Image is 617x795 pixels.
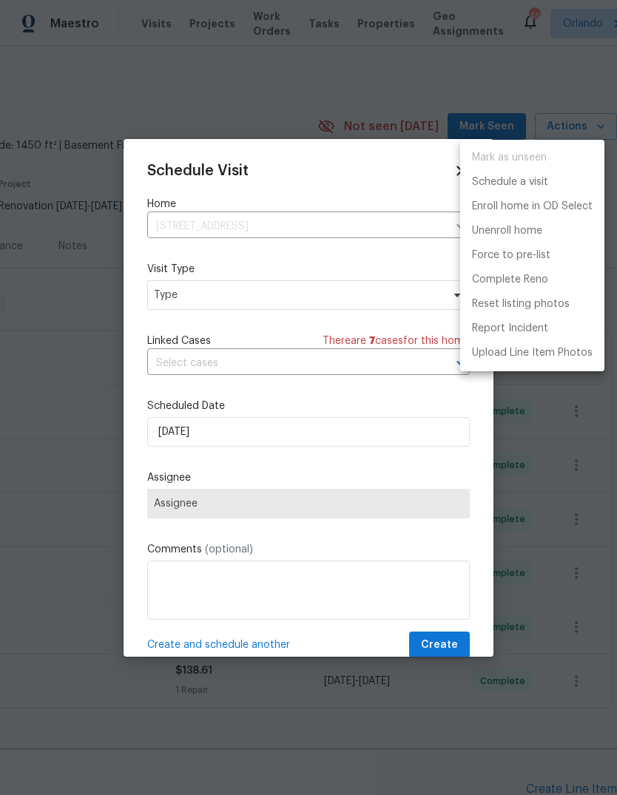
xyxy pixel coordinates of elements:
[472,321,548,336] p: Report Incident
[472,297,570,312] p: Reset listing photos
[472,272,548,288] p: Complete Reno
[472,248,550,263] p: Force to pre-list
[472,199,593,214] p: Enroll home in OD Select
[472,223,542,239] p: Unenroll home
[472,345,593,361] p: Upload Line Item Photos
[472,175,548,190] p: Schedule a visit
